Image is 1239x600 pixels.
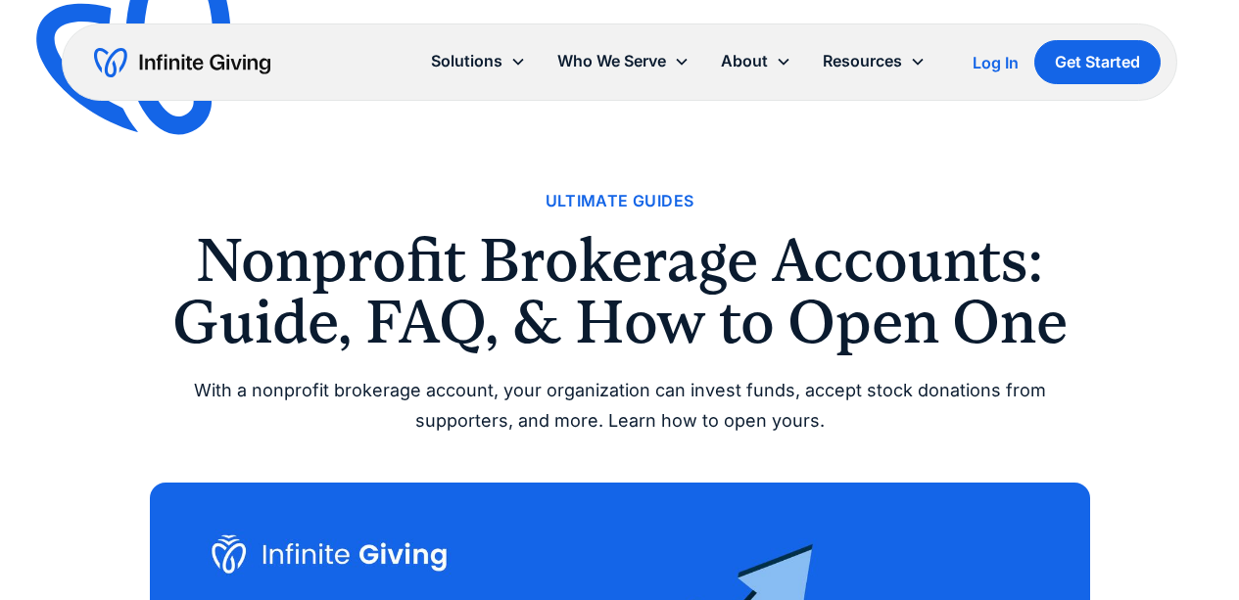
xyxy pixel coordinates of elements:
[431,48,502,74] div: Solutions
[557,48,666,74] div: Who We Serve
[705,40,807,82] div: About
[973,55,1019,70] div: Log In
[150,230,1090,352] h1: Nonprofit Brokerage Accounts: Guide, FAQ, & How to Open One
[415,40,542,82] div: Solutions
[721,48,768,74] div: About
[150,376,1090,436] div: With a nonprofit brokerage account, your organization can invest funds, accept stock donations fr...
[542,40,705,82] div: Who We Serve
[546,188,694,214] a: Ultimate Guides
[973,51,1019,74] a: Log In
[1034,40,1161,84] a: Get Started
[807,40,941,82] div: Resources
[823,48,902,74] div: Resources
[94,47,270,78] a: home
